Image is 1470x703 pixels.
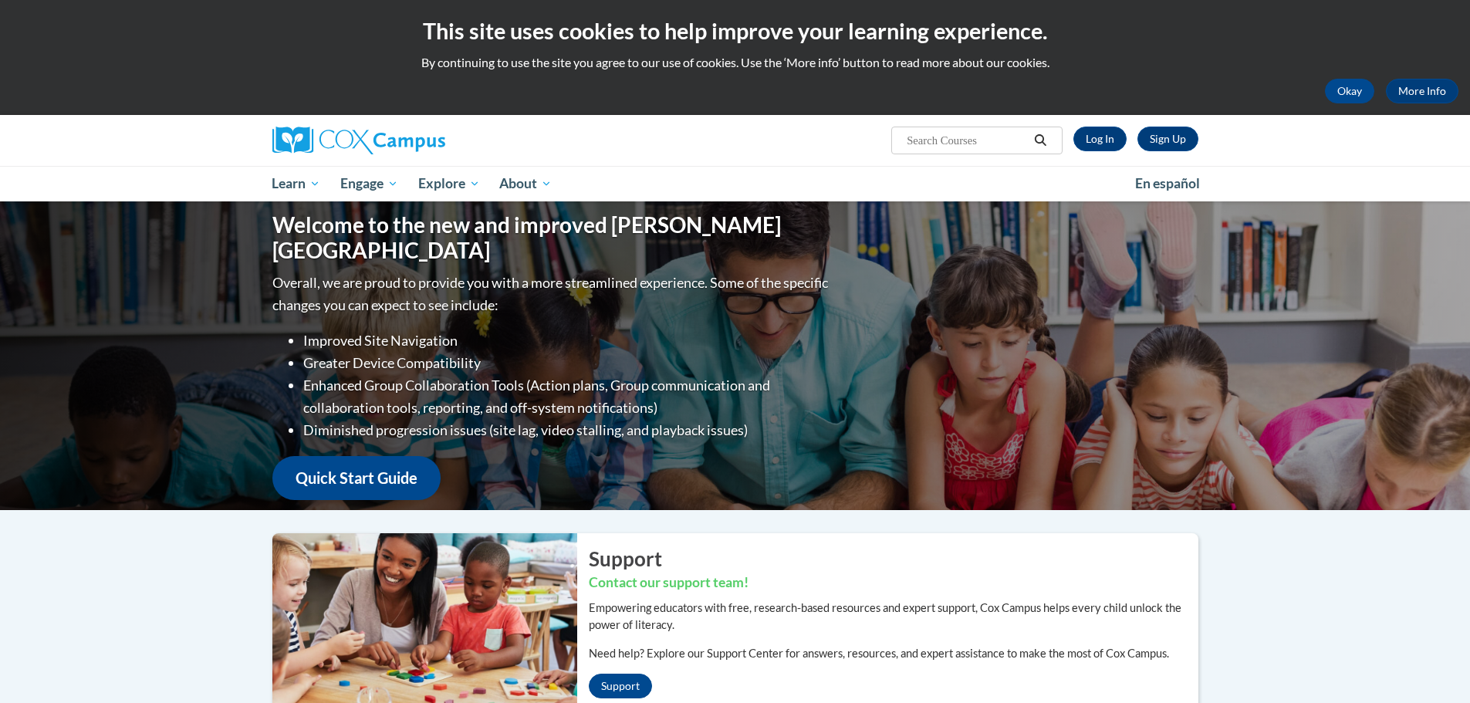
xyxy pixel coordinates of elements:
[272,272,832,316] p: Overall, we are proud to provide you with a more streamlined experience. Some of the specific cha...
[303,374,832,419] li: Enhanced Group Collaboration Tools (Action plans, Group communication and collaboration tools, re...
[1135,175,1200,191] span: En español
[12,54,1458,71] p: By continuing to use the site you agree to our use of cookies. Use the ‘More info’ button to read...
[1029,131,1052,150] button: Search
[1125,167,1210,200] a: En español
[408,166,490,201] a: Explore
[418,174,480,193] span: Explore
[905,131,1029,150] input: Search Courses
[303,352,832,374] li: Greater Device Compatibility
[272,456,441,500] a: Quick Start Guide
[589,674,652,698] a: Support
[272,212,832,264] h1: Welcome to the new and improved [PERSON_NAME][GEOGRAPHIC_DATA]
[303,330,832,352] li: Improved Site Navigation
[303,419,832,441] li: Diminished progression issues (site lag, video stalling, and playback issues)
[272,174,320,193] span: Learn
[589,645,1198,662] p: Need help? Explore our Support Center for answers, resources, and expert assistance to make the m...
[499,174,552,193] span: About
[489,166,562,201] a: About
[1137,127,1198,151] a: Register
[12,15,1458,46] h2: This site uses cookies to help improve your learning experience.
[262,166,331,201] a: Learn
[589,573,1198,593] h3: Contact our support team!
[272,127,445,154] img: Cox Campus
[1325,79,1374,103] button: Okay
[272,127,566,154] a: Cox Campus
[1386,79,1458,103] a: More Info
[589,600,1198,634] p: Empowering educators with free, research-based resources and expert support, Cox Campus helps eve...
[589,545,1198,573] h2: Support
[330,166,408,201] a: Engage
[1073,127,1127,151] a: Log In
[340,174,398,193] span: Engage
[249,166,1222,201] div: Main menu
